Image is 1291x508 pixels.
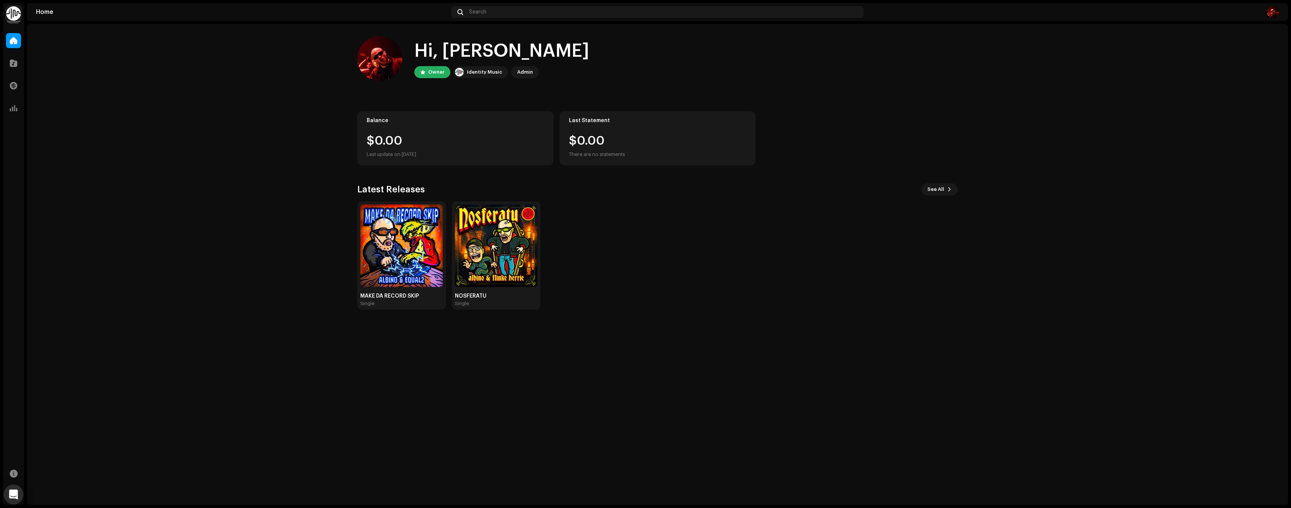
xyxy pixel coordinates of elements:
[36,9,448,15] div: Home
[469,9,486,15] span: Search
[6,6,21,21] img: 0f74c21f-6d1c-4dbc-9196-dbddad53419e
[428,68,444,77] div: Owner
[4,485,24,505] div: Open Intercom Messenger
[357,36,402,81] img: 9de1e23f-6e88-4104-ad65-7e517bcb5df7
[367,118,544,124] div: Balance
[360,204,443,287] img: 305ca8f4-69d1-4083-a6c9-cf2c610eef29
[517,68,533,77] div: Admin
[569,118,746,124] div: Last Statement
[414,39,589,63] div: Hi, [PERSON_NAME]
[1267,6,1279,18] img: 9de1e23f-6e88-4104-ad65-7e517bcb5df7
[360,301,375,307] div: Single
[560,111,756,165] re-o-card-value: Last Statement
[927,182,944,197] span: See All
[455,301,469,307] div: Single
[357,111,554,165] re-o-card-value: Balance
[921,183,958,195] button: See All
[455,68,464,77] img: 0f74c21f-6d1c-4dbc-9196-dbddad53419e
[569,150,625,159] div: There are no statements
[455,293,537,299] div: NOSFERATU
[467,68,502,77] div: Identity Music
[455,204,537,287] img: d0fdd795-54da-4419-8721-cb2218688d6c
[357,183,425,195] h3: Latest Releases
[367,150,544,159] div: Last update on [DATE]
[360,293,443,299] div: MAKE DA RECORD SKIP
